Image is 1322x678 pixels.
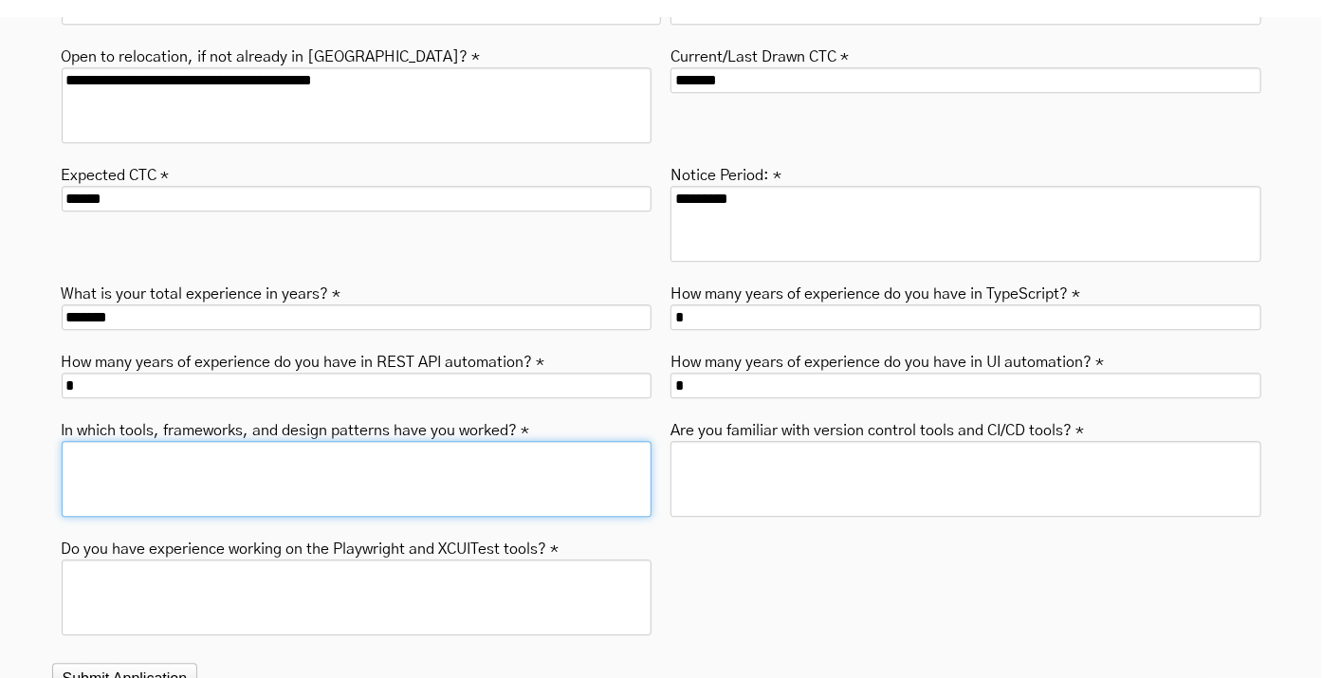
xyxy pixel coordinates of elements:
label: How many years of experience do you have in UI automation? * [670,348,1104,373]
label: What is your total experience in years? * [62,280,341,304]
label: How many years of experience do you have in REST API automation? * [62,348,545,373]
label: Are you familiar with version control tools and CI/CD tools? * [670,416,1084,441]
label: How many years of experience do you have in TypeScript? * [670,280,1080,304]
label: Expected CTC * [62,161,170,186]
label: Do you have experience working on the Playwright and XCUITest tools? * [62,535,560,559]
label: In which tools, frameworks, and design patterns have you worked? * [62,416,530,441]
label: Notice Period: * [670,161,781,186]
label: Current/Last Drawn CTC * [670,43,849,67]
label: Open to relocation, if not already in [GEOGRAPHIC_DATA]? * [62,43,481,67]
